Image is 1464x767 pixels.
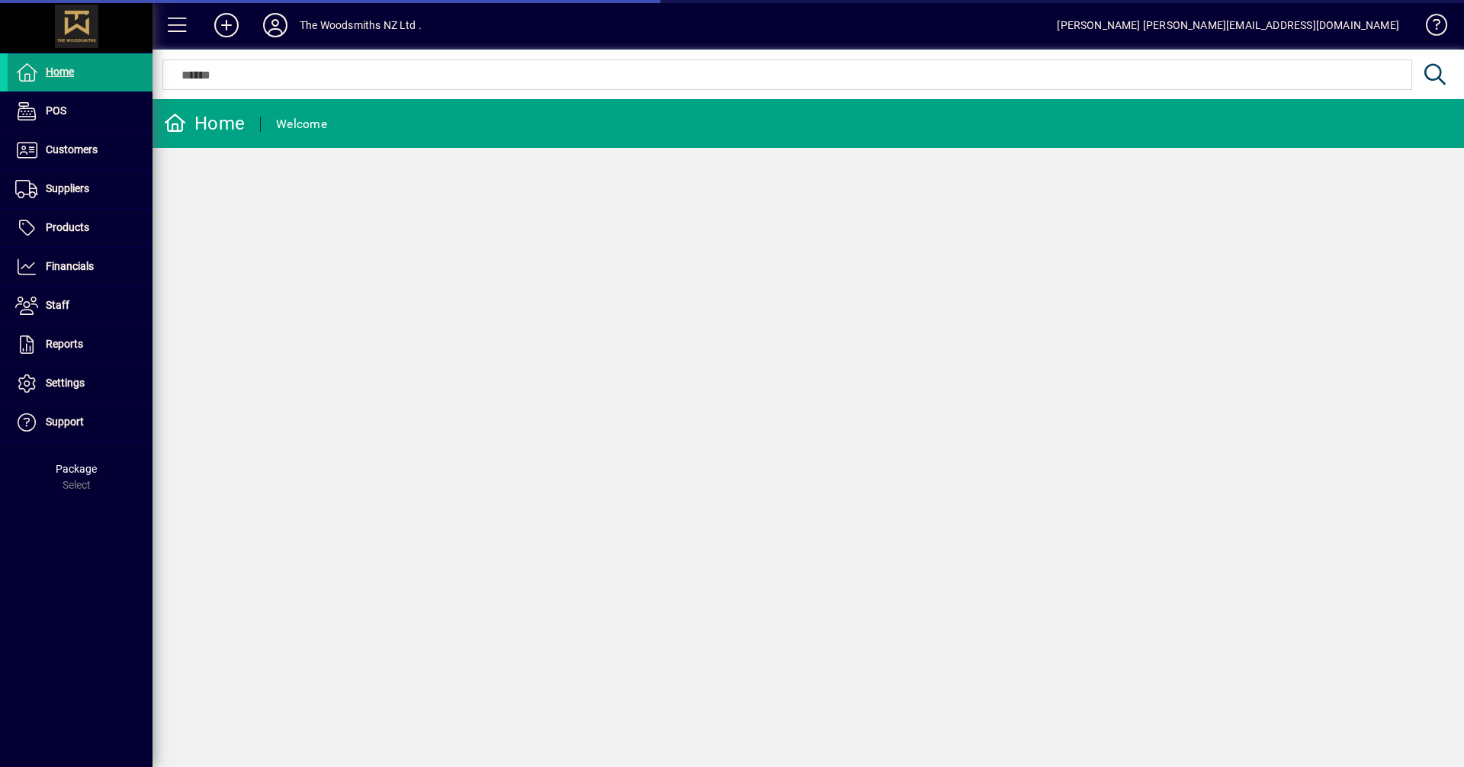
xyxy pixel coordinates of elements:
[46,338,83,350] span: Reports
[46,143,98,156] span: Customers
[1057,13,1399,37] div: [PERSON_NAME] [PERSON_NAME][EMAIL_ADDRESS][DOMAIN_NAME]
[46,221,89,233] span: Products
[8,326,152,364] a: Reports
[46,104,66,117] span: POS
[1414,3,1445,53] a: Knowledge Base
[8,131,152,169] a: Customers
[202,11,251,39] button: Add
[8,209,152,247] a: Products
[46,182,89,194] span: Suppliers
[46,299,69,311] span: Staff
[46,260,94,272] span: Financials
[8,92,152,130] a: POS
[8,364,152,403] a: Settings
[46,66,74,78] span: Home
[56,463,97,475] span: Package
[276,112,327,136] div: Welcome
[46,377,85,389] span: Settings
[46,416,84,428] span: Support
[164,111,245,136] div: Home
[300,13,422,37] div: The Woodsmiths NZ Ltd .
[251,11,300,39] button: Profile
[8,248,152,286] a: Financials
[8,287,152,325] a: Staff
[8,170,152,208] a: Suppliers
[8,403,152,441] a: Support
